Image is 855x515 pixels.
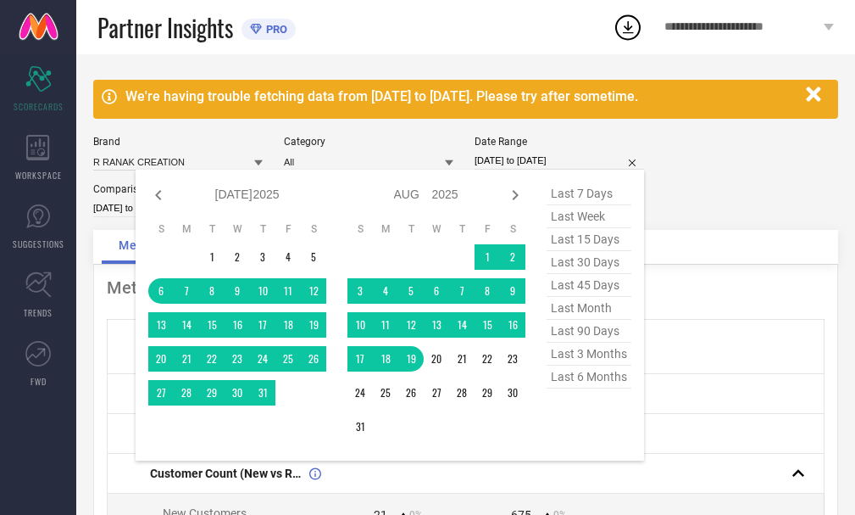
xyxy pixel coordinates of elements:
[250,380,275,406] td: Thu Jul 31 2025
[250,222,275,236] th: Thursday
[148,312,174,338] td: Sun Jul 13 2025
[449,346,475,372] td: Thu Aug 21 2025
[225,312,250,338] td: Wed Jul 16 2025
[347,414,373,439] td: Sun Aug 31 2025
[547,366,631,389] span: last 6 months
[15,169,62,182] span: WORKSPACE
[373,380,398,406] td: Mon Aug 25 2025
[275,244,301,270] td: Fri Jul 04 2025
[500,222,525,236] th: Saturday
[174,380,199,406] td: Mon Jul 28 2025
[24,306,53,319] span: TRENDS
[449,312,475,338] td: Thu Aug 14 2025
[424,346,449,372] td: Wed Aug 20 2025
[148,278,174,304] td: Sun Jul 06 2025
[174,312,199,338] td: Mon Jul 14 2025
[107,277,824,298] div: Metrics
[275,278,301,304] td: Fri Jul 11 2025
[93,136,263,148] div: Brand
[547,274,631,297] span: last 45 days
[373,222,398,236] th: Monday
[347,312,373,338] td: Sun Aug 10 2025
[199,278,225,304] td: Tue Jul 08 2025
[347,278,373,304] td: Sun Aug 03 2025
[174,222,199,236] th: Monday
[301,346,326,372] td: Sat Jul 26 2025
[275,312,301,338] td: Fri Jul 18 2025
[301,222,326,236] th: Saturday
[199,244,225,270] td: Tue Jul 01 2025
[500,278,525,304] td: Sat Aug 09 2025
[148,380,174,406] td: Sun Jul 27 2025
[475,244,500,270] td: Fri Aug 01 2025
[398,312,424,338] td: Tue Aug 12 2025
[475,380,500,406] td: Fri Aug 29 2025
[505,185,525,205] div: Next month
[150,467,305,480] span: Customer Count (New vs Repeat)
[13,238,64,250] span: SUGGESTIONS
[275,222,301,236] th: Friday
[225,380,250,406] td: Wed Jul 30 2025
[547,297,631,320] span: last month
[500,380,525,406] td: Sat Aug 30 2025
[424,222,449,236] th: Wednesday
[225,244,250,270] td: Wed Jul 02 2025
[174,346,199,372] td: Mon Jul 21 2025
[449,222,475,236] th: Thursday
[398,380,424,406] td: Tue Aug 26 2025
[475,136,644,148] div: Date Range
[275,346,301,372] td: Fri Jul 25 2025
[225,278,250,304] td: Wed Jul 09 2025
[547,228,631,251] span: last 15 days
[424,312,449,338] td: Wed Aug 13 2025
[301,312,326,338] td: Sat Jul 19 2025
[148,185,169,205] div: Previous month
[373,346,398,372] td: Mon Aug 18 2025
[93,183,263,195] div: Comparison Period
[347,380,373,406] td: Sun Aug 24 2025
[475,312,500,338] td: Fri Aug 15 2025
[500,312,525,338] td: Sat Aug 16 2025
[225,346,250,372] td: Wed Jul 23 2025
[125,88,797,104] div: We're having trouble fetching data from [DATE] to [DATE]. Please try after sometime.
[500,244,525,270] td: Sat Aug 02 2025
[199,222,225,236] th: Tuesday
[547,320,631,343] span: last 90 days
[148,346,174,372] td: Sun Jul 20 2025
[225,222,250,236] th: Wednesday
[424,380,449,406] td: Wed Aug 27 2025
[174,278,199,304] td: Mon Jul 07 2025
[14,100,64,113] span: SCORECARDS
[148,222,174,236] th: Sunday
[500,346,525,372] td: Sat Aug 23 2025
[93,199,263,217] input: Select comparison period
[449,380,475,406] td: Thu Aug 28 2025
[97,10,233,45] span: Partner Insights
[199,312,225,338] td: Tue Jul 15 2025
[250,312,275,338] td: Thu Jul 17 2025
[250,346,275,372] td: Thu Jul 24 2025
[301,278,326,304] td: Sat Jul 12 2025
[547,343,631,366] span: last 3 months
[250,278,275,304] td: Thu Jul 10 2025
[398,222,424,236] th: Tuesday
[199,380,225,406] td: Tue Jul 29 2025
[347,222,373,236] th: Sunday
[250,244,275,270] td: Thu Jul 03 2025
[347,346,373,372] td: Sun Aug 17 2025
[373,278,398,304] td: Mon Aug 04 2025
[31,375,47,388] span: FWD
[547,251,631,274] span: last 30 days
[449,278,475,304] td: Thu Aug 07 2025
[475,152,644,170] input: Select date range
[373,312,398,338] td: Mon Aug 11 2025
[613,12,643,42] div: Open download list
[547,205,631,228] span: last week
[199,346,225,372] td: Tue Jul 22 2025
[119,238,165,252] span: Metrics
[475,278,500,304] td: Fri Aug 08 2025
[262,23,287,36] span: PRO
[398,346,424,372] td: Tue Aug 19 2025
[301,244,326,270] td: Sat Jul 05 2025
[475,222,500,236] th: Friday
